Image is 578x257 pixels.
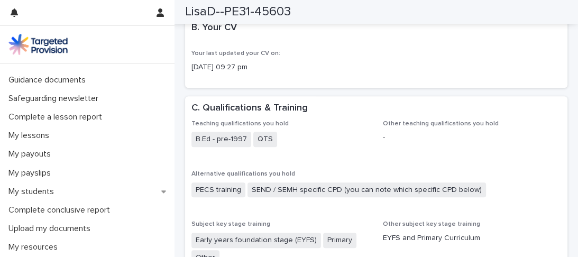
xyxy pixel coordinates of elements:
p: EYFS and Primary Curriculum [383,233,562,244]
span: Subject key stage training [191,221,270,227]
span: QTS [253,132,277,147]
span: PECS training [191,182,245,198]
span: B.Ed - pre-1997 [191,132,251,147]
span: Primary [323,233,356,248]
span: Early years foundation stage (EYFS) [191,233,321,248]
h2: LisaD--PE31-45603 [185,4,291,20]
span: Other teaching qualifications you hold [383,121,499,127]
span: SEND / SEMH specific CPD (you can note which specific CPD below) [247,182,486,198]
p: [DATE] 09:27 pm [191,62,561,73]
img: M5nRWzHhSzIhMunXDL62 [8,34,68,55]
p: My lessons [4,131,58,141]
p: Guidance documents [4,75,94,85]
span: Your last updated your CV on: [191,50,280,57]
p: My payslips [4,168,59,178]
h2: B. Your CV [191,22,237,34]
p: My payouts [4,149,59,159]
p: - [383,132,562,143]
p: Complete a lesson report [4,112,111,122]
span: Teaching qualifications you hold [191,121,289,127]
p: My students [4,187,62,197]
p: Complete conclusive report [4,205,118,215]
span: Alternative qualifications you hold [191,171,295,177]
p: My resources [4,242,66,252]
h2: C. Qualifications & Training [191,103,308,114]
p: Upload my documents [4,224,99,234]
p: Safeguarding newsletter [4,94,107,104]
span: Other subject key stage training [383,221,480,227]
